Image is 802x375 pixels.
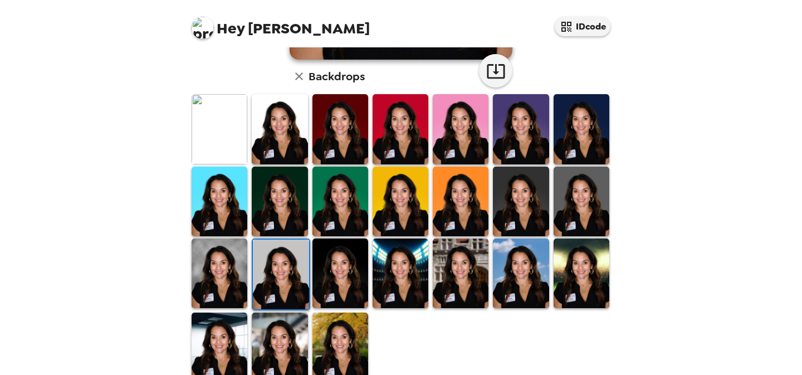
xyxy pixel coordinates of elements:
[555,17,610,36] button: IDcode
[192,17,214,39] img: profile pic
[309,67,365,85] h6: Backdrops
[192,11,370,36] span: [PERSON_NAME]
[192,94,247,164] img: Original
[217,18,244,38] span: Hey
